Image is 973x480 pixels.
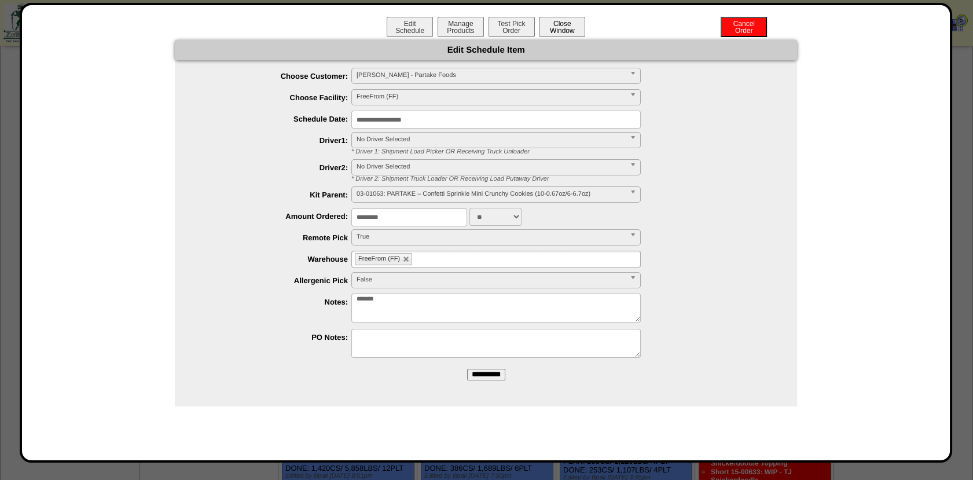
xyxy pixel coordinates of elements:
button: CloseWindow [539,17,585,37]
button: CancelOrder [721,17,767,37]
button: Test PickOrder [489,17,535,37]
label: Amount Ordered: [198,212,351,221]
span: No Driver Selected [357,160,625,174]
a: CloseWindow [538,26,586,35]
label: Choose Facility: [198,93,351,102]
label: Remote Pick [198,233,351,242]
span: No Driver Selected [357,133,625,146]
button: EditSchedule [387,17,433,37]
span: FreeFrom (FF) [357,90,625,104]
span: FreeFrom (FF) [358,255,400,262]
div: * Driver 1: Shipment Load Picker OR Receiving Truck Unloader [343,148,797,155]
label: PO Notes: [198,333,351,342]
label: Warehouse [198,255,351,263]
div: * Driver 2: Shipment Truck Loader OR Receiving Load Putaway Driver [343,175,797,182]
label: Schedule Date: [198,115,351,123]
label: Driver1: [198,136,351,145]
span: [PERSON_NAME] - Partake Foods [357,68,625,82]
div: Edit Schedule Item [175,40,797,60]
label: Choose Customer: [198,72,351,80]
button: ManageProducts [438,17,484,37]
label: Kit Parent: [198,190,351,199]
label: Allergenic Pick [198,276,351,285]
span: True [357,230,625,244]
span: 03-01063: PARTAKE – Confetti Sprinkle Mini Crunchy Cookies (10-0.67oz/6-6.7oz) [357,187,625,201]
span: False [357,273,625,287]
label: Driver2: [198,163,351,172]
label: Notes: [198,298,351,306]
